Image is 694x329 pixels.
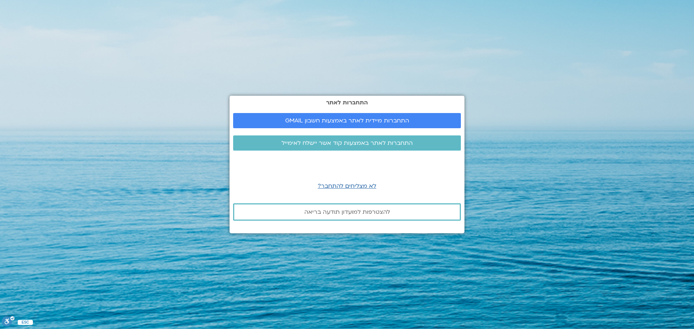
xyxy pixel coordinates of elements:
[318,182,376,190] a: לא מצליחים להתחבר?
[304,209,390,215] span: להצטרפות למועדון תודעה בריאה
[233,113,461,128] a: התחברות מיידית לאתר באמצעות חשבון GMAIL
[285,117,409,124] span: התחברות מיידית לאתר באמצעות חשבון GMAIL
[233,135,461,151] a: התחברות לאתר באמצעות קוד אשר יישלח לאימייל
[233,99,461,106] h2: התחברות לאתר
[282,140,413,146] span: התחברות לאתר באמצעות קוד אשר יישלח לאימייל
[233,203,461,221] a: להצטרפות למועדון תודעה בריאה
